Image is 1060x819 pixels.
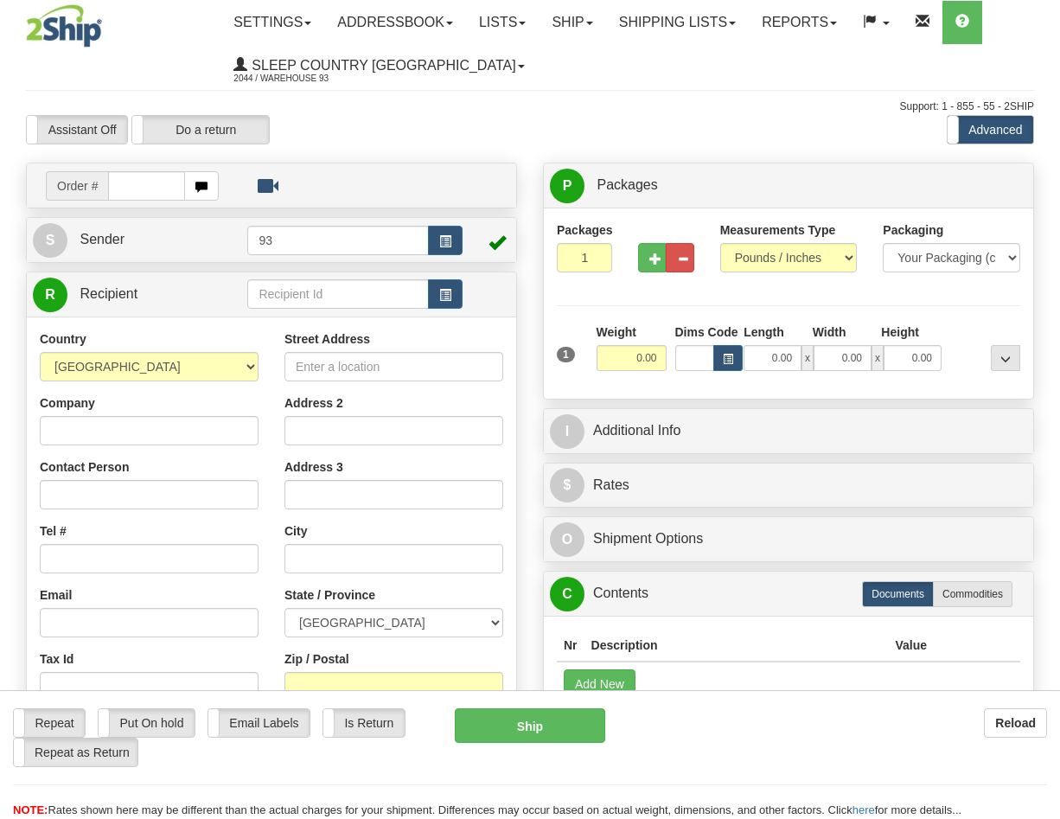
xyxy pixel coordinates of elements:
[606,1,749,44] a: Shipping lists
[550,468,584,502] span: $
[208,709,310,737] label: Email Labels
[801,345,814,371] span: x
[99,709,195,737] label: Put On hold
[1020,321,1058,497] iframe: chat widget
[550,413,1027,449] a: IAdditional Info
[984,708,1047,738] button: Reload
[749,1,850,44] a: Reports
[550,468,1027,503] a: $Rates
[40,458,129,476] label: Contact Person
[455,708,605,743] button: Ship
[324,1,466,44] a: Addressbook
[557,347,575,362] span: 1
[852,803,875,816] a: here
[233,70,363,87] span: 2044 / Warehouse 93
[948,116,1033,144] label: Advanced
[284,650,349,668] label: Zip / Postal
[33,223,67,258] span: S
[247,226,428,255] input: Sender Id
[597,323,636,341] label: Weight
[557,221,612,239] label: Packages
[40,522,67,540] label: Tel #
[284,352,503,381] input: Enter a location
[539,1,605,44] a: Ship
[220,44,537,87] a: Sleep Country [GEOGRAPHIC_DATA] 2044 / Warehouse 93
[284,330,370,348] label: Street Address
[466,1,539,44] a: Lists
[14,709,85,737] label: Repeat
[284,458,343,476] label: Address 3
[813,323,846,341] label: Width
[284,394,343,412] label: Address 2
[284,522,307,540] label: City
[40,394,95,412] label: Company
[33,277,224,312] a: R Recipient
[284,586,375,604] label: State / Province
[14,739,137,766] label: Repeat as Return
[40,330,86,348] label: Country
[557,630,584,662] th: Nr
[40,586,72,604] label: Email
[862,581,934,607] label: Documents
[872,345,884,371] span: x
[27,116,127,144] label: Assistant Off
[550,414,584,449] span: I
[881,323,919,341] label: Height
[744,323,784,341] label: Length
[46,171,108,201] span: Order #
[550,576,1027,611] a: CContents
[26,99,1034,114] div: Support: 1 - 855 - 55 - 2SHIP
[933,581,1012,607] label: Commodities
[991,345,1020,371] div: ...
[720,221,836,239] label: Measurements Type
[13,803,48,816] span: NOTE:
[323,709,405,737] label: Is Return
[995,716,1036,730] b: Reload
[33,278,67,312] span: R
[550,168,1027,203] a: P Packages
[550,577,584,611] span: C
[247,279,428,309] input: Recipient Id
[675,323,736,341] label: Dims Code
[584,630,889,662] th: Description
[550,169,584,203] span: P
[132,116,269,144] label: Do a return
[80,232,125,246] span: Sender
[26,4,102,48] img: logo2044.jpg
[33,222,247,258] a: S Sender
[550,522,584,557] span: O
[40,650,73,668] label: Tax Id
[220,1,324,44] a: Settings
[247,58,515,73] span: Sleep Country [GEOGRAPHIC_DATA]
[597,177,657,192] span: Packages
[80,286,137,301] span: Recipient
[564,669,635,699] button: Add New
[550,521,1027,557] a: OShipment Options
[888,630,934,662] th: Value
[883,221,943,239] label: Packaging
